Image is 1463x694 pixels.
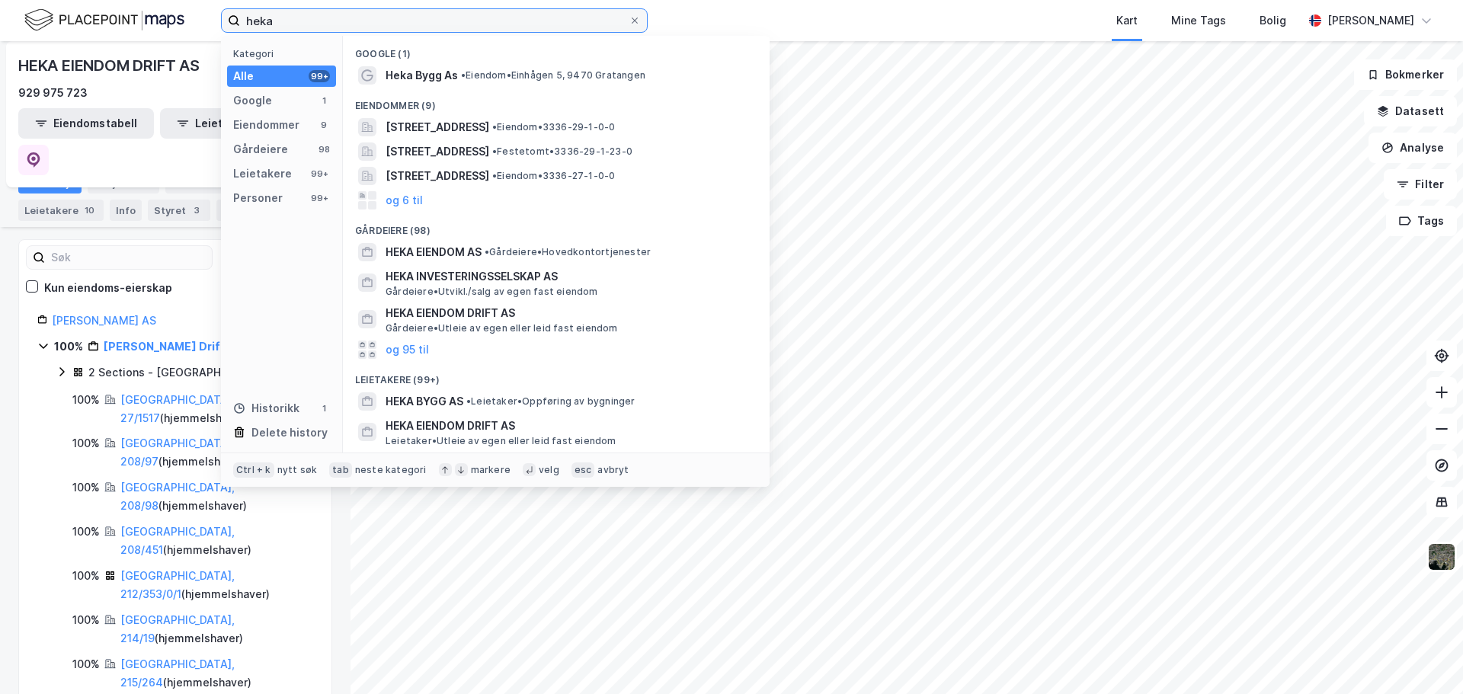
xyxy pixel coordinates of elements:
[148,200,210,221] div: Styret
[233,399,299,417] div: Historikk
[233,116,299,134] div: Eiendommer
[386,435,616,447] span: Leietaker • Utleie av egen eller leid fast eiendom
[233,48,336,59] div: Kategori
[386,417,751,435] span: HEKA EIENDOM DRIFT AS
[492,146,497,157] span: •
[120,523,313,559] div: ( hjemmelshaver )
[277,464,318,476] div: nytt søk
[88,363,312,382] div: 2 Sections - [GEOGRAPHIC_DATA], 217/121
[1369,133,1457,163] button: Analyse
[24,7,184,34] img: logo.f888ab2527a4732fd821a326f86c7f29.svg
[251,424,328,442] div: Delete history
[309,168,330,180] div: 99+
[309,70,330,82] div: 99+
[120,567,313,603] div: ( hjemmelshaver )
[466,395,471,407] span: •
[72,523,100,541] div: 100%
[120,655,313,692] div: ( hjemmelshaver )
[18,53,203,78] div: HEKA EIENDOM DRIFT AS
[72,567,100,585] div: 100%
[120,434,313,471] div: ( hjemmelshaver )
[318,402,330,414] div: 1
[343,213,770,240] div: Gårdeiere (98)
[120,437,235,468] a: [GEOGRAPHIC_DATA], 208/97
[386,243,482,261] span: HEKA EIENDOM AS
[233,91,272,110] div: Google
[1354,59,1457,90] button: Bokmerker
[539,464,559,476] div: velg
[120,393,235,424] a: [GEOGRAPHIC_DATA], 27/1517
[471,464,511,476] div: markere
[233,462,274,478] div: Ctrl + k
[216,200,321,221] div: Transaksjoner
[1116,11,1138,30] div: Kart
[485,246,489,257] span: •
[386,267,751,286] span: HEKA INVESTERINGSSELSKAP AS
[189,203,204,218] div: 3
[72,391,100,409] div: 100%
[386,142,489,161] span: [STREET_ADDRESS]
[120,525,235,556] a: [GEOGRAPHIC_DATA], 208/451
[104,340,243,353] a: [PERSON_NAME] Drift AS
[492,170,615,182] span: Eiendom • 3336-27-1-0-0
[386,322,618,334] span: Gårdeiere • Utleie av egen eller leid fast eiendom
[240,9,629,32] input: Søk på adresse, matrikkel, gårdeiere, leietakere eller personer
[18,84,88,102] div: 929 975 723
[72,611,100,629] div: 100%
[386,304,751,322] span: HEKA EIENDOM DRIFT AS
[233,140,288,158] div: Gårdeiere
[466,395,635,408] span: Leietaker • Oppføring av bygninger
[571,462,595,478] div: esc
[597,464,629,476] div: avbryt
[1427,542,1456,571] img: 9k=
[318,94,330,107] div: 1
[1387,621,1463,694] iframe: Chat Widget
[120,481,235,512] a: [GEOGRAPHIC_DATA], 208/98
[1387,621,1463,694] div: Kontrollprogram for chat
[386,286,598,298] span: Gårdeiere • Utvikl./salg av egen fast eiendom
[120,569,235,600] a: [GEOGRAPHIC_DATA], 212/353/0/1
[318,143,330,155] div: 98
[386,118,489,136] span: [STREET_ADDRESS]
[386,66,458,85] span: Heka Bygg As
[309,192,330,204] div: 99+
[72,655,100,673] div: 100%
[492,121,497,133] span: •
[18,200,104,221] div: Leietakere
[343,36,770,63] div: Google (1)
[386,341,429,359] button: og 95 til
[120,391,313,427] div: ( hjemmelshaver )
[160,108,296,139] button: Leietakertabell
[44,279,172,297] div: Kun eiendoms-eierskap
[110,200,142,221] div: Info
[1384,169,1457,200] button: Filter
[461,69,645,82] span: Eiendom • Einhågen 5, 9470 Gratangen
[82,203,98,218] div: 10
[492,170,497,181] span: •
[1364,96,1457,126] button: Datasett
[233,165,292,183] div: Leietakere
[120,613,235,644] a: [GEOGRAPHIC_DATA], 214/19
[329,462,352,478] div: tab
[492,121,615,133] span: Eiendom • 3336-29-1-0-0
[45,246,212,269] input: Søk
[72,434,100,453] div: 100%
[233,67,254,85] div: Alle
[18,108,154,139] button: Eiendomstabell
[355,464,427,476] div: neste kategori
[386,392,463,411] span: HEKA BYGG AS
[485,246,651,258] span: Gårdeiere • Hovedkontortjenester
[1260,11,1286,30] div: Bolig
[120,478,313,515] div: ( hjemmelshaver )
[386,191,423,209] button: og 6 til
[52,314,156,327] a: [PERSON_NAME] AS
[318,119,330,131] div: 9
[72,478,100,497] div: 100%
[1327,11,1414,30] div: [PERSON_NAME]
[1386,206,1457,236] button: Tags
[120,611,313,648] div: ( hjemmelshaver )
[1171,11,1226,30] div: Mine Tags
[343,88,770,115] div: Eiendommer (9)
[461,69,466,81] span: •
[54,337,83,356] div: 100%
